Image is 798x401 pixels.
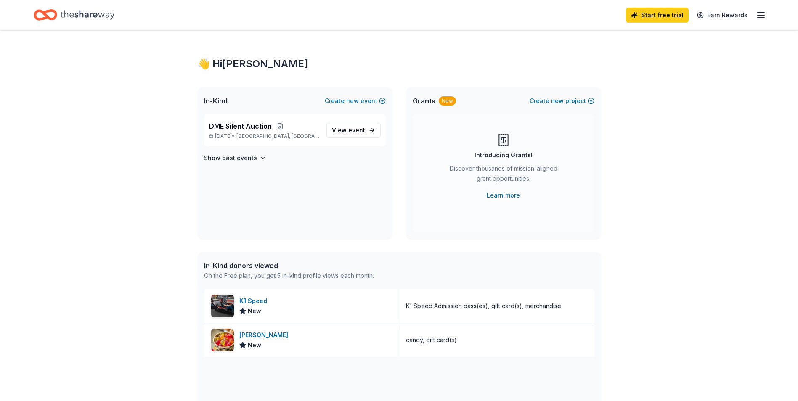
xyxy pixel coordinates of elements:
span: Grants [413,96,435,106]
div: Discover thousands of mission-aligned grant opportunities. [446,164,561,187]
h4: Show past events [204,153,257,163]
a: Start free trial [626,8,689,23]
div: On the Free plan, you get 5 in-kind profile views each month. [204,271,374,281]
span: View [332,125,365,135]
div: Introducing Grants! [475,150,533,160]
div: K1 Speed Admission pass(es), gift card(s), merchandise [406,301,561,311]
a: View event [326,123,381,138]
span: event [348,127,365,134]
span: New [248,306,261,316]
div: 👋 Hi [PERSON_NAME] [197,57,601,71]
a: Home [34,5,114,25]
span: In-Kind [204,96,228,106]
span: [GEOGRAPHIC_DATA], [GEOGRAPHIC_DATA] [236,133,319,140]
button: Createnewproject [530,96,594,106]
div: K1 Speed [239,296,270,306]
a: Earn Rewards [692,8,753,23]
div: In-Kind donors viewed [204,261,374,271]
span: new [346,96,359,106]
button: Show past events [204,153,266,163]
div: New [439,96,456,106]
div: [PERSON_NAME] [239,330,292,340]
span: DME Silent Auction [209,121,272,131]
a: Learn more [487,190,520,200]
span: new [551,96,564,106]
div: candy, gift card(s) [406,335,457,345]
p: [DATE] • [209,133,320,140]
img: Image for K1 Speed [211,295,234,317]
span: New [248,340,261,350]
img: Image for Albanese [211,329,234,351]
button: Createnewevent [325,96,386,106]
